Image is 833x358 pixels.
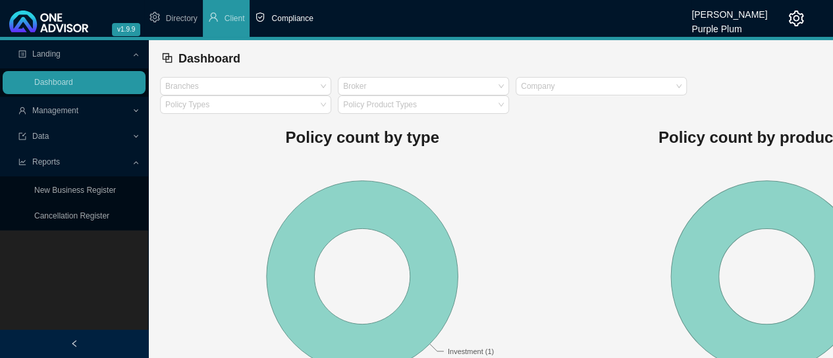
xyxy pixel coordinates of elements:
span: setting [788,11,804,26]
span: user [18,107,26,115]
span: v1.9.9 [112,23,140,36]
span: Landing [32,49,61,59]
span: line-chart [18,158,26,166]
span: Management [32,106,78,115]
div: Purple Plum [691,18,767,32]
span: import [18,132,26,140]
span: Compliance [271,14,313,23]
span: user [208,12,219,22]
span: safety [255,12,265,22]
a: Dashboard [34,78,73,87]
a: New Business Register [34,186,116,195]
span: Data [32,132,49,141]
span: setting [149,12,160,22]
span: Directory [166,14,198,23]
text: Investment (1) [448,347,494,355]
div: [PERSON_NAME] [691,3,767,18]
span: left [70,340,78,347]
span: Reports [32,157,60,166]
span: Dashboard [178,52,240,65]
a: Cancellation Register [34,211,109,220]
span: Client [225,14,245,23]
span: block [161,52,173,64]
img: 2df55531c6924b55f21c4cf5d4484680-logo-light.svg [9,11,88,32]
h1: Policy count by type [160,124,564,151]
span: profile [18,50,26,58]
